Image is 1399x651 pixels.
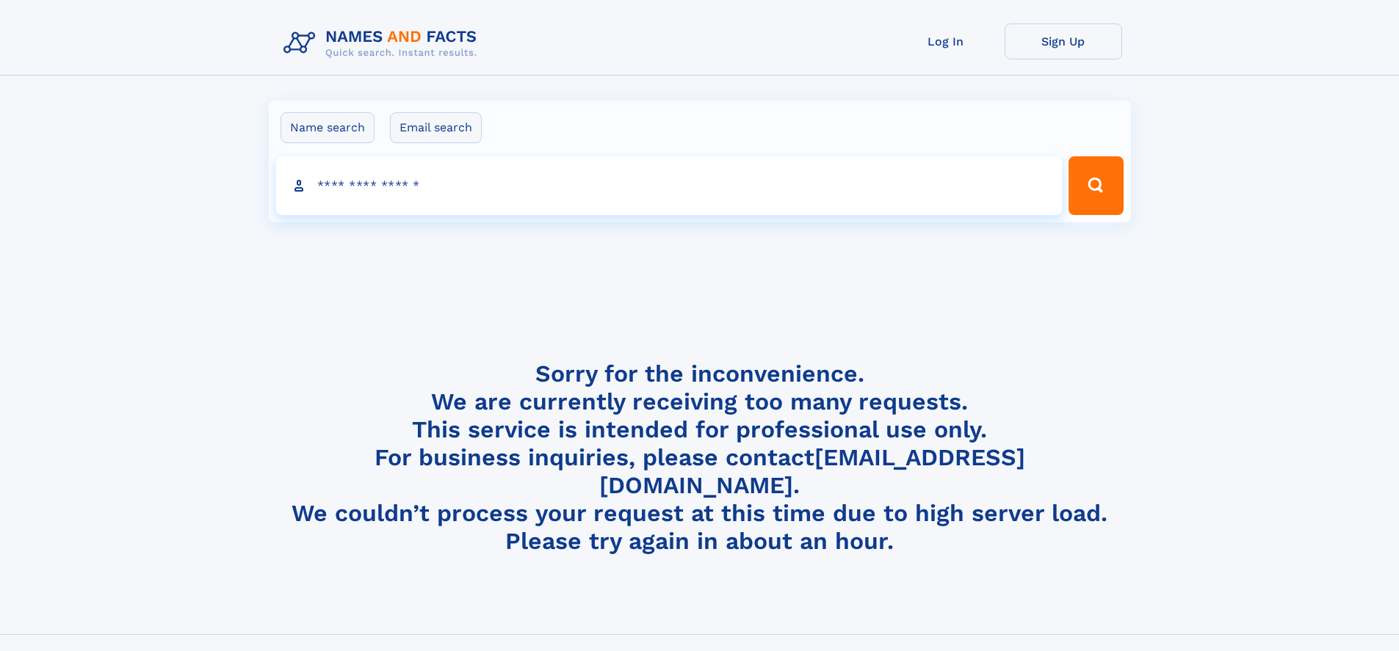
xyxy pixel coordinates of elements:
[278,23,489,63] img: Logo Names and Facts
[276,156,1063,215] input: search input
[390,112,482,143] label: Email search
[1069,156,1123,215] button: Search Button
[281,112,375,143] label: Name search
[278,360,1122,556] h4: Sorry for the inconvenience. We are currently receiving too many requests. This service is intend...
[887,23,1005,59] a: Log In
[599,443,1025,499] a: [EMAIL_ADDRESS][DOMAIN_NAME]
[1005,23,1122,59] a: Sign Up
